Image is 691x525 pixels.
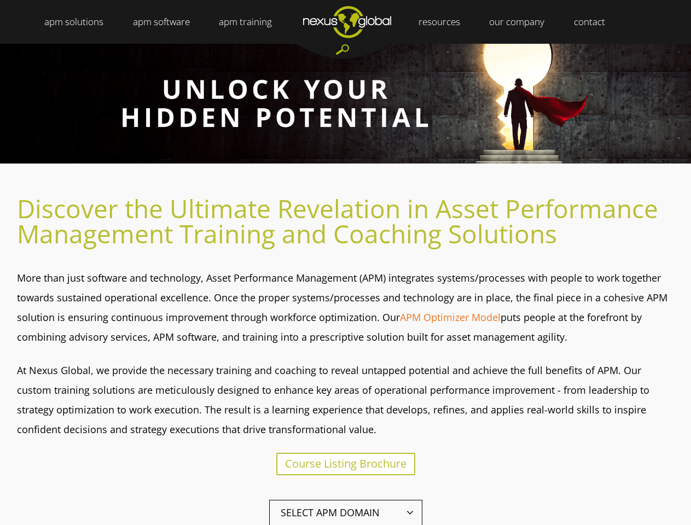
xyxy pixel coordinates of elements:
span: Course Listing Brochure [285,456,407,471]
p: At Nexus Global, we provide the necessary training and coaching to reveal untapped potential and ... [17,360,675,439]
h1: Discover the Ultimate Revelation in Asset Performance Management Training and Coaching Solutions [17,196,675,246]
a: Course Listing Brochure [276,453,415,475]
p: More than just software and technology, Asset Performance Management (APM) integrates systems/pro... [17,268,675,347]
a: APM Optimizer Model [400,311,501,324]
